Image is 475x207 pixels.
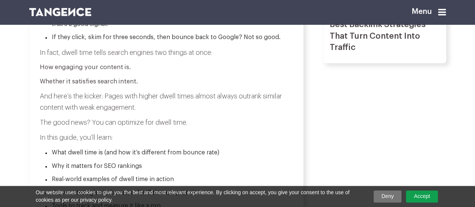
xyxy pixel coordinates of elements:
[40,62,293,73] li: How engaging your content is.
[36,189,363,204] span: Our website uses cookies to give you the best and most relevant experience. By clicking on accept...
[29,8,92,16] img: logo SVG
[40,76,293,87] li: Whether it satisfies search intent.
[406,190,438,202] a: Accept
[40,132,293,144] p: In this guide, you’ll learn:
[45,175,293,184] li: Real-world examples of dwell time in action
[45,33,293,42] li: If they click, skim for three seconds, then bounce back to Google? Not so good.
[45,162,293,171] li: Why it matters for SEO rankings
[45,148,293,158] li: What dwell time is (and how it’s different from bounce rate)
[40,117,293,128] p: The good news? You can optimize for dwell time.
[374,190,402,202] a: Deny
[40,91,293,113] p: And here’s the kicker: Pages with higher dwell times almost always outrank similar content with w...
[330,20,425,52] a: Best Backlink Strategies That Turn Content Into Traffic
[40,47,293,59] p: In fact, dwell time tells search engines two things at once:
